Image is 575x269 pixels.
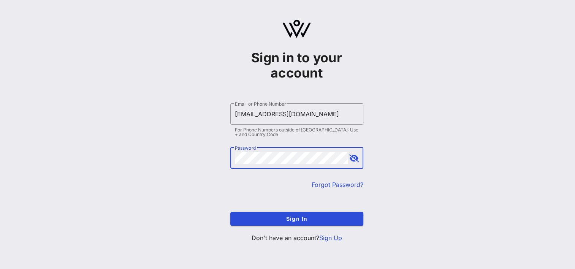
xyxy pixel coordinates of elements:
[282,20,311,38] img: logo.svg
[235,101,286,107] label: Email or Phone Number
[236,215,357,222] span: Sign In
[312,181,363,188] a: Forgot Password?
[235,128,359,137] div: For Phone Numbers outside of [GEOGRAPHIC_DATA]: Use + and Country Code
[230,212,363,226] button: Sign In
[230,50,363,81] h1: Sign in to your account
[230,233,363,242] p: Don't have an account?
[235,145,256,151] label: Password
[319,234,342,242] a: Sign Up
[349,155,359,162] button: append icon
